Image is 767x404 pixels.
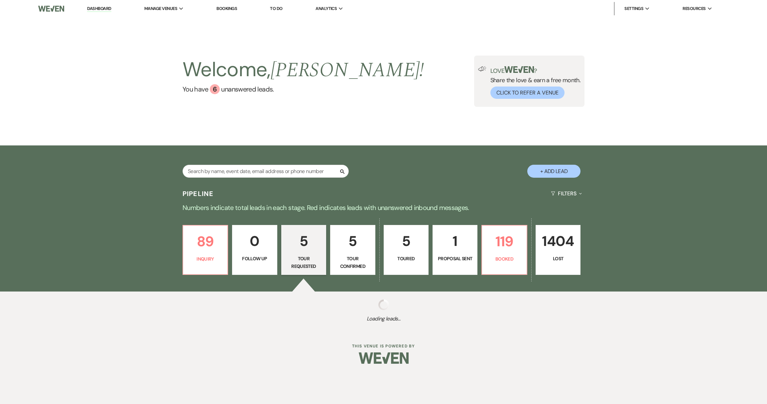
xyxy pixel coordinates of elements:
[478,66,486,72] img: loud-speaker-illustration.svg
[232,225,277,275] a: 0Follow Up
[183,225,228,275] a: 89Inquiry
[378,300,389,310] img: loading spinner
[481,225,527,275] a: 119Booked
[316,5,337,12] span: Analytics
[183,56,424,84] h2: Welcome,
[271,55,424,86] span: [PERSON_NAME] !
[536,225,580,275] a: 1404Lost
[330,225,375,275] a: 5Tour Confirmed
[216,6,237,11] a: Bookings
[540,230,576,252] p: 1404
[527,165,580,178] button: + Add Lead
[281,225,326,275] a: 5Tour Requested
[334,255,371,270] p: Tour Confirmed
[87,6,111,12] a: Dashboard
[504,66,534,73] img: weven-logo-green.svg
[486,66,581,99] div: Share the love & earn a free month.
[183,189,214,198] h3: Pipeline
[38,315,728,323] span: Loading leads...
[384,225,429,275] a: 5Toured
[183,165,349,178] input: Search by name, event date, email address or phone number
[683,5,705,12] span: Resources
[433,225,477,275] a: 1Proposal Sent
[548,185,584,202] button: Filters
[388,255,424,262] p: Toured
[286,255,322,270] p: Tour Requested
[359,346,409,370] img: Weven Logo
[490,66,581,74] p: Love ?
[187,230,223,253] p: 89
[187,255,223,263] p: Inquiry
[286,230,322,252] p: 5
[210,84,220,94] div: 6
[388,230,424,252] p: 5
[486,230,522,253] p: 119
[437,255,473,262] p: Proposal Sent
[540,255,576,262] p: Lost
[437,230,473,252] p: 1
[334,230,371,252] p: 5
[270,6,282,11] a: To Do
[624,5,643,12] span: Settings
[183,84,424,94] a: You have 6 unanswered leads.
[144,5,177,12] span: Manage Venues
[38,2,64,16] img: Weven Logo
[490,87,565,99] button: Click to Refer a Venue
[486,255,522,263] p: Booked
[236,230,273,252] p: 0
[144,202,623,213] p: Numbers indicate total leads in each stage. Red indicates leads with unanswered inbound messages.
[236,255,273,262] p: Follow Up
